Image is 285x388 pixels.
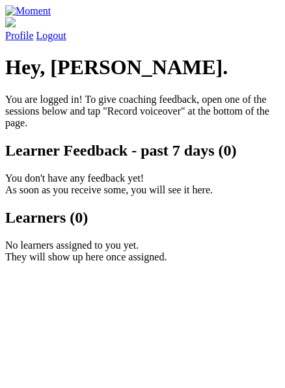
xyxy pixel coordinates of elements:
[5,17,16,27] img: default_avatar-b4e2223d03051bc43aaaccfb402a43260a3f17acc7fafc1603fdf008d6cba3c9.png
[5,240,280,263] p: No learners assigned to you yet. They will show up here once assigned.
[5,17,280,41] a: Profile
[5,55,280,79] h1: Hey, [PERSON_NAME].
[5,94,280,129] p: You are logged in! To give coaching feedback, open one of the sessions below and tap "Record voic...
[5,209,280,227] h2: Learners (0)
[5,5,51,17] img: Moment
[5,142,280,159] h2: Learner Feedback - past 7 days (0)
[5,173,280,196] p: You don't have any feedback yet! As soon as you receive some, you will see it here.
[36,30,66,41] a: Logout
